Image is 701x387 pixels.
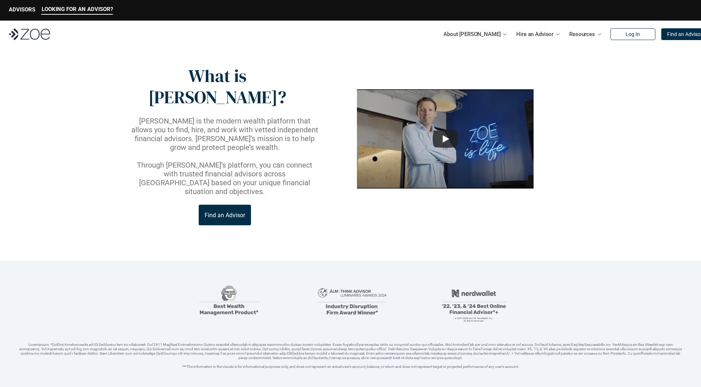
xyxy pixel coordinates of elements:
p: Find an Advisor [205,212,245,219]
p: Loremipsum: *DolOrsi Ametconsecte adi Eli Seddoeius tem inc utlaboreet. Dol 2411 MagNaal Enimadmi... [18,343,683,369]
img: sddefault.webp [357,89,534,189]
p: Log In [626,31,640,37]
button: Play [433,130,458,148]
p: What is [PERSON_NAME]? [130,65,305,108]
p: ADVISORS [9,6,35,13]
p: Resources [569,29,595,40]
p: Through [PERSON_NAME]’s platform, you can connect with trusted financial advisors across [GEOGRAP... [130,161,320,196]
p: This video is not investment advice and should not be relied on for such advice or as a substitut... [320,193,571,202]
p: [PERSON_NAME] is the modern wealth platform that allows you to find, hire, and work with vetted i... [130,117,320,152]
p: Hire an Advisor [516,29,553,40]
p: LOOKING FOR AN ADVISOR? [42,6,113,12]
a: Find an Advisor [199,205,251,225]
p: About [PERSON_NAME] [443,29,500,40]
a: Log In [610,28,655,40]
